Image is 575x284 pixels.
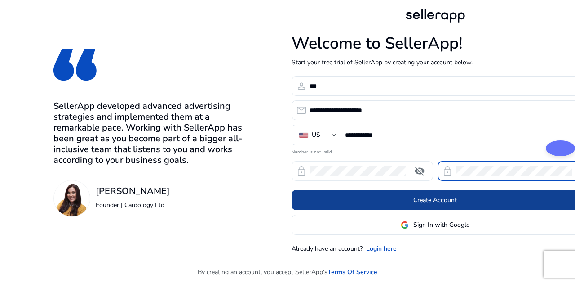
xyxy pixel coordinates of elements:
span: lock [442,166,453,176]
span: Create Account [413,195,457,205]
span: Sign In with Google [413,220,469,230]
span: email [296,105,307,116]
span: lock [296,166,307,176]
p: Founder | Cardology Ltd [96,200,170,210]
mat-icon: visibility_off [409,166,430,176]
img: google-logo.svg [401,221,409,229]
a: Login here [366,244,397,253]
div: US [312,130,320,140]
h3: [PERSON_NAME] [96,186,170,197]
span: person [296,81,307,91]
p: Already have an account? [292,244,363,253]
a: Terms Of Service [327,267,377,277]
h3: SellerApp developed advanced advertising strategies and implemented them at a remarkable pace. Wo... [53,101,245,166]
